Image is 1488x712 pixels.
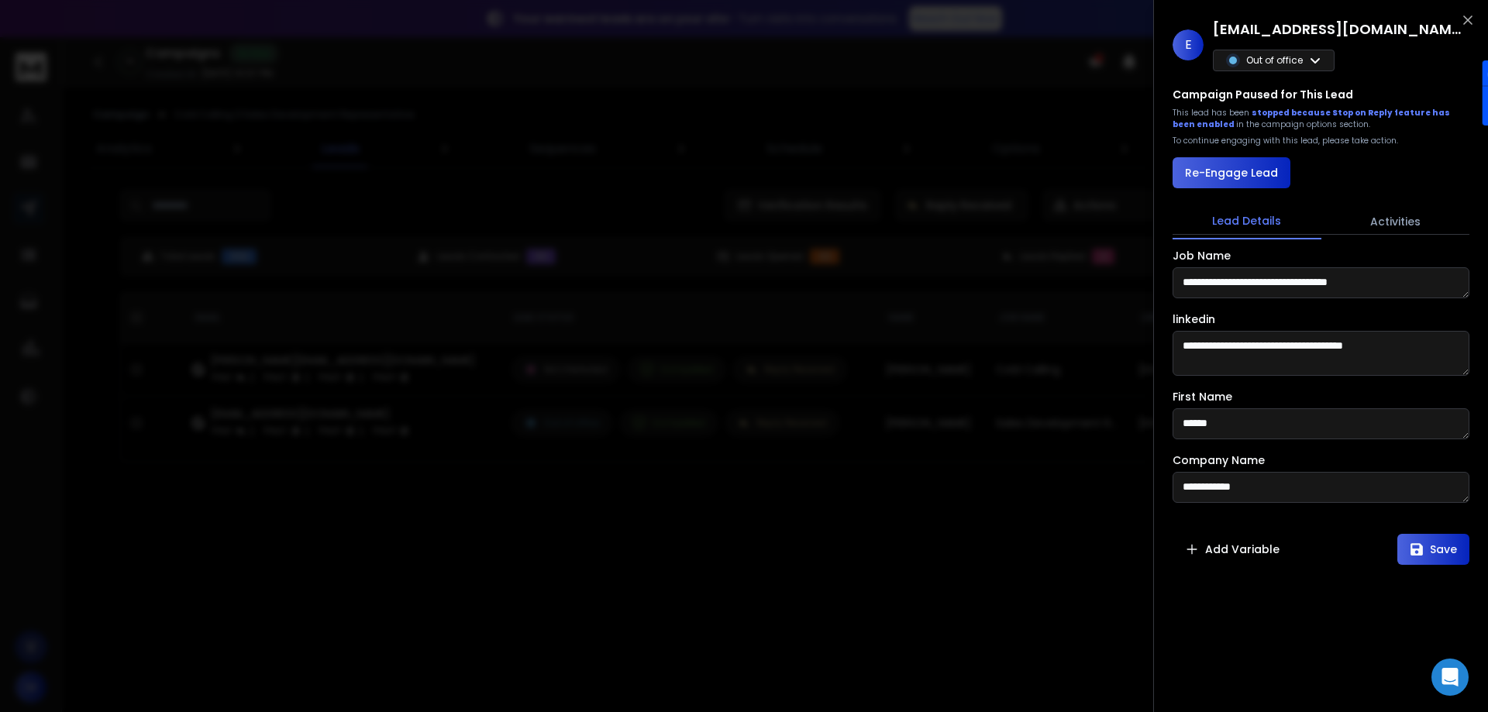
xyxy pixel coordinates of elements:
h1: [EMAIL_ADDRESS][DOMAIN_NAME] [1213,19,1461,40]
button: Add Variable [1173,534,1292,565]
button: Lead Details [1173,204,1321,239]
label: Company Name [1173,455,1265,466]
button: Activities [1321,205,1470,239]
span: E [1173,29,1204,60]
span: stopped because Stop on Reply feature has been enabled [1173,107,1450,130]
label: First Name [1173,391,1232,402]
label: Job Name [1173,250,1231,261]
div: Open Intercom Messenger [1431,659,1469,696]
button: Re-Engage Lead [1173,157,1290,188]
p: Out of office [1246,54,1303,67]
h3: Campaign Paused for This Lead [1173,87,1353,102]
button: Save [1397,534,1469,565]
div: This lead has been in the campaign options section. [1173,107,1469,130]
label: linkedin [1173,314,1215,325]
p: To continue engaging with this lead, please take action. [1173,135,1398,146]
